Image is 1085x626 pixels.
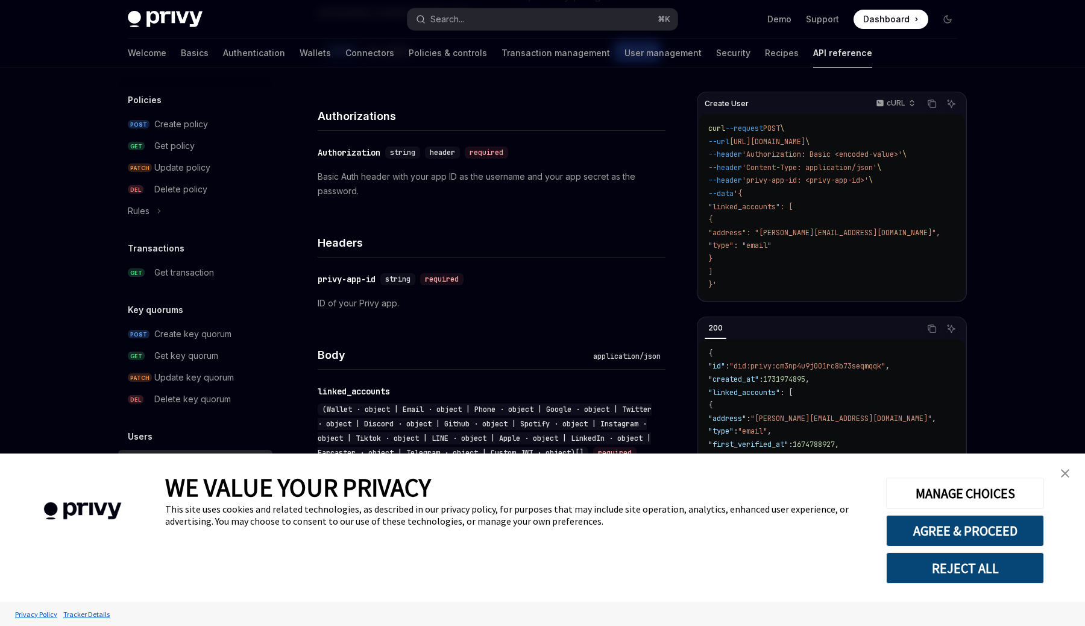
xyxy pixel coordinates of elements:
a: Basics [181,39,209,68]
a: PATCHUpdate policy [118,157,272,179]
span: WE VALUE YOUR PRIVACY [165,472,431,503]
span: , [839,452,843,462]
a: Tracker Details [60,604,113,625]
p: cURL [887,98,905,108]
span: : [ [780,388,793,397]
button: Copy the contents from the code block [924,321,940,337]
h5: Users [128,429,153,444]
a: Demo [767,13,791,25]
span: --url [708,137,729,147]
span: , [835,440,839,449]
a: API reference [813,39,872,68]
a: POSTCreate policy [118,113,272,135]
button: Copy the contents from the code block [924,96,940,112]
h5: Transactions [128,241,184,256]
a: GETGet policy [118,135,272,157]
span: "address" [708,414,746,423]
span: \ [869,175,873,185]
a: Welcome [128,39,166,68]
a: GETGet key quorum [118,345,272,367]
span: \ [902,150,907,159]
span: { [708,400,712,410]
span: "created_at" [708,375,759,384]
button: cURL [869,93,920,114]
span: --header [708,150,742,159]
img: company logo [18,485,147,537]
span: 1674788927 [797,452,839,462]
span: , [932,414,936,423]
span: "latest_verified_at" [708,452,793,462]
span: "email" [738,426,767,436]
button: Toggle dark mode [938,10,957,29]
a: User management [624,39,702,68]
div: Create policy [154,117,208,131]
span: --header [708,175,742,185]
h4: Authorizations [318,108,665,124]
div: Authorization [318,147,380,159]
span: string [385,274,410,284]
span: "type": "email" [708,241,772,250]
span: ⌘ K [658,14,670,24]
span: 1731974895 [763,375,805,384]
a: PATCHUpdate key quorum [118,367,272,388]
span: DEL [128,185,143,194]
div: required [593,447,637,459]
a: DELDelete policy [118,179,272,200]
span: ] [708,267,712,277]
span: "type" [708,426,734,436]
div: required [420,273,464,285]
div: This site uses cookies and related technologies, as described in our privacy policy, for purposes... [165,503,868,527]
span: "id" [708,361,725,371]
span: : [725,361,729,371]
span: POST [763,124,780,133]
span: '{ [734,189,742,198]
span: "did:privy:cm3np4u9j001rc8b73seqmqqk" [729,361,885,371]
button: Ask AI [943,321,959,337]
span: string [390,148,415,157]
a: close banner [1053,461,1077,485]
a: Recipes [765,39,799,68]
span: }' [708,280,717,289]
div: Update policy [154,160,210,175]
div: linked_accounts [318,385,390,397]
span: [URL][DOMAIN_NAME] [729,137,805,147]
div: Rules [128,204,149,218]
span: "linked_accounts": [ [708,202,793,212]
span: 1674788927 [793,440,835,449]
a: Wallets [300,39,331,68]
span: { [708,349,712,358]
span: 'Content-Type: application/json' [742,163,877,172]
span: : [788,440,793,449]
span: , [767,426,772,436]
h5: Key quorums [128,303,183,317]
span: PATCH [128,373,152,382]
h4: Body [318,347,588,363]
span: { [708,215,712,224]
div: Get key quorum [154,349,218,363]
a: DELDelete key quorum [118,388,272,410]
div: required [465,147,508,159]
button: AGREE & PROCEED [886,515,1044,546]
span: } [708,254,712,264]
h4: Headers [318,235,665,251]
button: Ask AI [943,96,959,112]
span: POST [128,120,149,129]
span: , [805,375,810,384]
p: Basic Auth header with your app ID as the username and your app secret as the password. [318,169,665,198]
span: DEL [128,395,143,404]
span: : [793,452,797,462]
span: PATCH [128,163,152,172]
div: Create key quorum [154,327,231,341]
span: 'privy-app-id: <privy-app-id>' [742,175,869,185]
span: Dashboard [863,13,910,25]
span: GET [128,268,145,277]
span: "[PERSON_NAME][EMAIL_ADDRESS][DOMAIN_NAME]" [750,414,932,423]
button: REJECT ALL [886,552,1044,584]
a: Connectors [345,39,394,68]
button: MANAGE CHOICES [886,478,1044,509]
a: Security [716,39,750,68]
span: 'Authorization: Basic <encoded-value>' [742,150,902,159]
span: Create User [705,99,749,109]
div: 200 [705,321,726,335]
div: Search... [430,12,464,27]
